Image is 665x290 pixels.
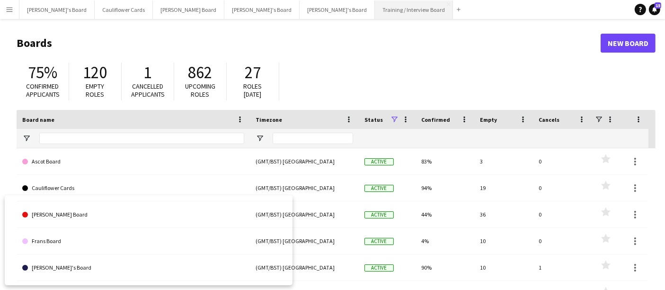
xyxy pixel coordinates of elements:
[22,116,54,123] span: Board name
[375,0,453,19] button: Training / Interview Board
[533,148,592,174] div: 0
[224,0,300,19] button: [PERSON_NAME]'s Board
[19,0,95,19] button: [PERSON_NAME]'s Board
[364,158,394,165] span: Active
[256,116,282,123] span: Timezone
[300,0,375,19] button: [PERSON_NAME]'s Board
[250,228,359,254] div: (GMT/BST) [GEOGRAPHIC_DATA]
[421,116,450,123] span: Confirmed
[655,2,661,9] span: 15
[250,201,359,227] div: (GMT/BST) [GEOGRAPHIC_DATA]
[416,254,474,281] div: 90%
[364,116,383,123] span: Status
[416,148,474,174] div: 83%
[474,148,533,174] div: 3
[153,0,224,19] button: [PERSON_NAME] Board
[22,148,244,175] a: Ascot Board
[364,211,394,218] span: Active
[364,185,394,192] span: Active
[131,82,165,99] span: Cancelled applicants
[144,62,152,83] span: 1
[533,175,592,201] div: 0
[474,254,533,281] div: 10
[95,0,153,19] button: Cauliflower Cards
[416,175,474,201] div: 94%
[533,201,592,227] div: 0
[416,228,474,254] div: 4%
[539,116,559,123] span: Cancels
[416,201,474,227] div: 44%
[474,201,533,227] div: 36
[22,134,31,143] button: Open Filter Menu
[185,82,215,99] span: Upcoming roles
[364,238,394,245] span: Active
[256,134,264,143] button: Open Filter Menu
[364,264,394,272] span: Active
[245,62,261,83] span: 27
[5,195,293,285] iframe: Popup CTA
[480,116,497,123] span: Empty
[250,254,359,281] div: (GMT/BST) [GEOGRAPHIC_DATA]
[601,34,656,53] a: New Board
[26,82,60,99] span: Confirmed applicants
[250,148,359,174] div: (GMT/BST) [GEOGRAPHIC_DATA]
[244,82,262,99] span: Roles [DATE]
[273,133,353,144] input: Timezone Filter Input
[474,228,533,254] div: 10
[649,4,660,15] a: 15
[250,175,359,201] div: (GMT/BST) [GEOGRAPHIC_DATA]
[28,62,57,83] span: 75%
[474,175,533,201] div: 19
[533,254,592,281] div: 1
[17,36,601,50] h1: Boards
[533,228,592,254] div: 0
[39,133,244,144] input: Board name Filter Input
[188,62,213,83] span: 862
[83,62,107,83] span: 120
[86,82,105,99] span: Empty roles
[22,175,244,201] a: Cauliflower Cards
